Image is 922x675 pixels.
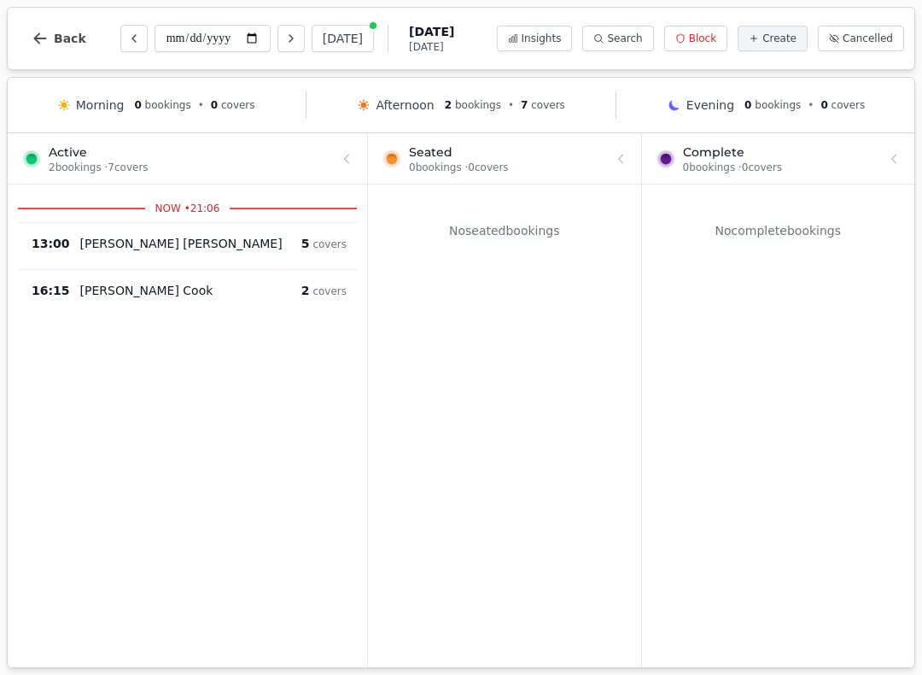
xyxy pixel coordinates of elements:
[843,32,893,45] span: Cancelled
[521,99,528,111] span: 7
[120,25,148,52] button: Previous day
[664,26,727,51] button: Block
[32,235,70,252] span: 13:00
[455,99,501,111] span: bookings
[134,99,141,111] span: 0
[445,99,452,111] span: 2
[198,98,204,112] span: •
[582,26,653,51] button: Search
[508,98,514,112] span: •
[301,237,310,250] span: 5
[652,222,905,239] p: No complete bookings
[80,235,283,252] p: [PERSON_NAME] [PERSON_NAME]
[531,99,565,111] span: covers
[820,99,827,111] span: 0
[808,98,814,112] span: •
[312,285,347,297] span: covers
[497,26,573,51] button: Insights
[76,97,125,114] span: Morning
[312,25,374,52] button: [DATE]
[686,97,734,114] span: Evening
[80,282,213,299] p: [PERSON_NAME] Cook
[32,282,70,299] span: 16:15
[409,23,454,40] span: [DATE]
[221,99,255,111] span: covers
[18,18,100,59] button: Back
[301,284,310,297] span: 2
[755,99,801,111] span: bookings
[607,32,642,45] span: Search
[522,32,562,45] span: Insights
[409,40,454,54] span: [DATE]
[145,99,191,111] span: bookings
[818,26,904,51] button: Cancelled
[832,99,866,111] span: covers
[378,222,631,239] p: No seated bookings
[289,239,298,248] svg: Google booking
[277,25,305,52] button: Next day
[211,99,218,111] span: 0
[54,32,86,44] span: Back
[689,32,716,45] span: Block
[738,26,808,51] button: Create
[145,202,230,215] span: NOW • 21:06
[762,32,797,45] span: Create
[744,99,751,111] span: 0
[376,97,434,114] span: Afternoon
[312,238,347,250] span: covers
